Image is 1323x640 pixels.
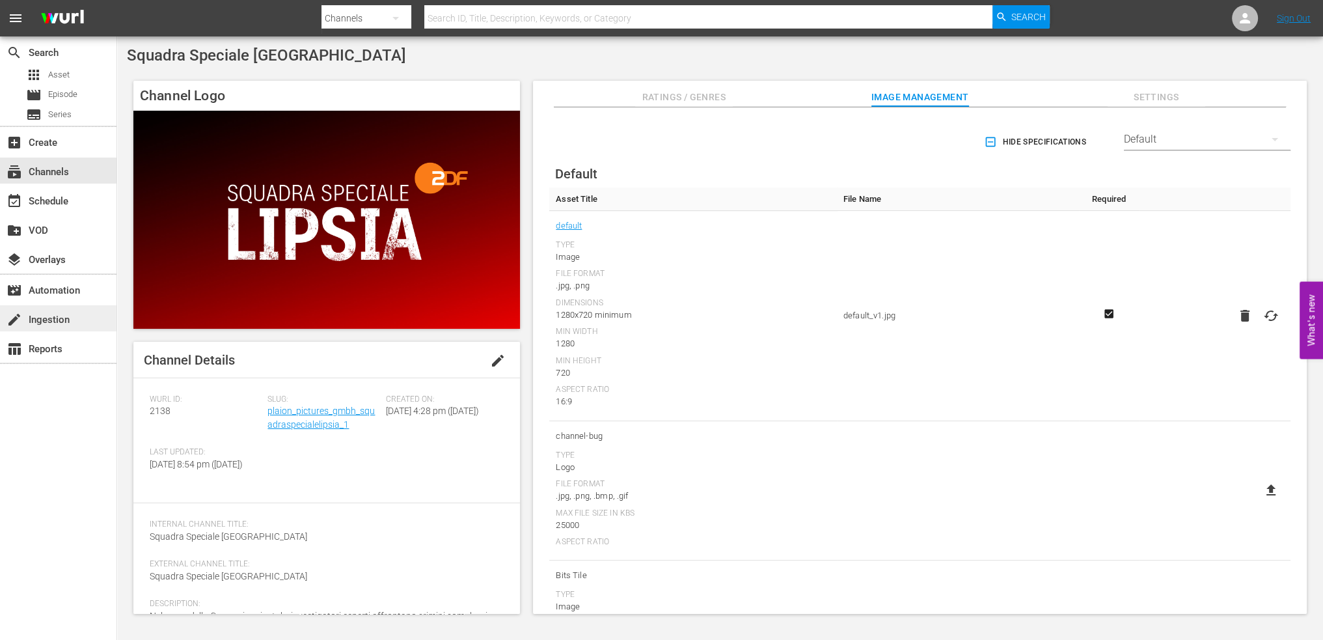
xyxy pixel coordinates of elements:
div: Type [556,590,830,600]
span: External Channel Title: [150,559,497,570]
div: File Format [556,479,830,490]
button: edit [482,345,513,376]
span: Squadra Speciale [GEOGRAPHIC_DATA] [150,571,307,581]
span: Created On: [386,395,497,405]
div: Type [556,451,830,461]
span: Schedule [7,193,22,209]
div: Aspect Ratio [556,537,830,548]
span: VOD [7,223,22,238]
th: Asset Title [549,188,837,211]
span: Asset [48,68,70,81]
div: 1280x720 minimum [556,309,830,322]
span: Overlays [7,252,22,268]
span: 2138 [150,406,170,416]
span: Search [1011,5,1046,29]
span: Default [555,166,597,182]
div: Min Height [556,356,830,367]
div: 720 [556,367,830,380]
span: Reports [7,341,22,357]
span: Internal Channel Title: [150,520,497,530]
div: .jpg, .png, .bmp, .gif [556,490,830,503]
div: Max File Size In Kbs [556,508,830,519]
th: File Name [837,188,1079,211]
div: Dimensions [556,298,830,309]
span: Channel Details [144,352,235,368]
span: Hide Specifications [987,135,1086,149]
span: menu [8,10,23,26]
span: Automation [7,283,22,298]
span: Search [7,45,22,61]
div: Image [556,600,830,613]
h4: Channel Logo [133,81,520,111]
div: Logo [556,461,830,474]
span: edit [490,353,506,369]
div: Aspect Ratio [556,385,830,395]
span: Ratings / Genres [635,89,733,105]
th: Required [1079,188,1139,211]
div: Image [556,251,830,264]
a: default [556,217,582,234]
button: Open Feedback Widget [1300,281,1323,359]
div: 25000 [556,519,830,532]
img: Squadra Speciale Lipsia [133,111,520,328]
span: [DATE] 8:54 pm ([DATE]) [150,459,243,469]
span: Description: [150,599,497,609]
div: 16:9 [556,395,830,408]
span: Settings [1108,89,1205,105]
span: [DATE] 4:28 pm ([DATE]) [386,406,479,416]
div: 1280 [556,337,830,350]
svg: Required [1101,308,1117,320]
span: Create [7,135,22,150]
span: Episode [26,87,42,103]
span: Slug: [267,395,379,405]
span: Wurl ID: [150,395,261,405]
a: plaion_pictures_gmbh_squadraspecialelipsia_1 [267,406,375,430]
span: Episode [48,88,77,101]
img: ans4CAIJ8jUAAAAAAAAAAAAAAAAAAAAAAAAgQb4GAAAAAAAAAAAAAAAAAAAAAAAAJMjXAAAAAAAAAAAAAAAAAAAAAAAAgAT5G... [31,3,94,34]
span: Bits Tile [556,567,830,584]
span: Asset [26,67,42,83]
span: Channels [7,164,22,180]
div: File Format [556,269,830,279]
td: default_v1.jpg [837,211,1079,421]
button: Search [992,5,1050,29]
span: Series [26,107,42,122]
span: Image Management [871,89,969,105]
button: Hide Specifications [981,124,1091,160]
div: Min Width [556,327,830,337]
div: .jpg, .png [556,279,830,292]
div: Type [556,240,830,251]
a: Sign Out [1277,13,1311,23]
span: Ingestion [7,312,22,327]
span: Last Updated: [150,447,261,458]
span: Series [48,108,72,121]
span: channel-bug [556,428,830,445]
span: Squadra Speciale [GEOGRAPHIC_DATA] [127,46,406,64]
span: Squadra Speciale [GEOGRAPHIC_DATA] [150,531,307,542]
div: Default [1124,121,1290,158]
